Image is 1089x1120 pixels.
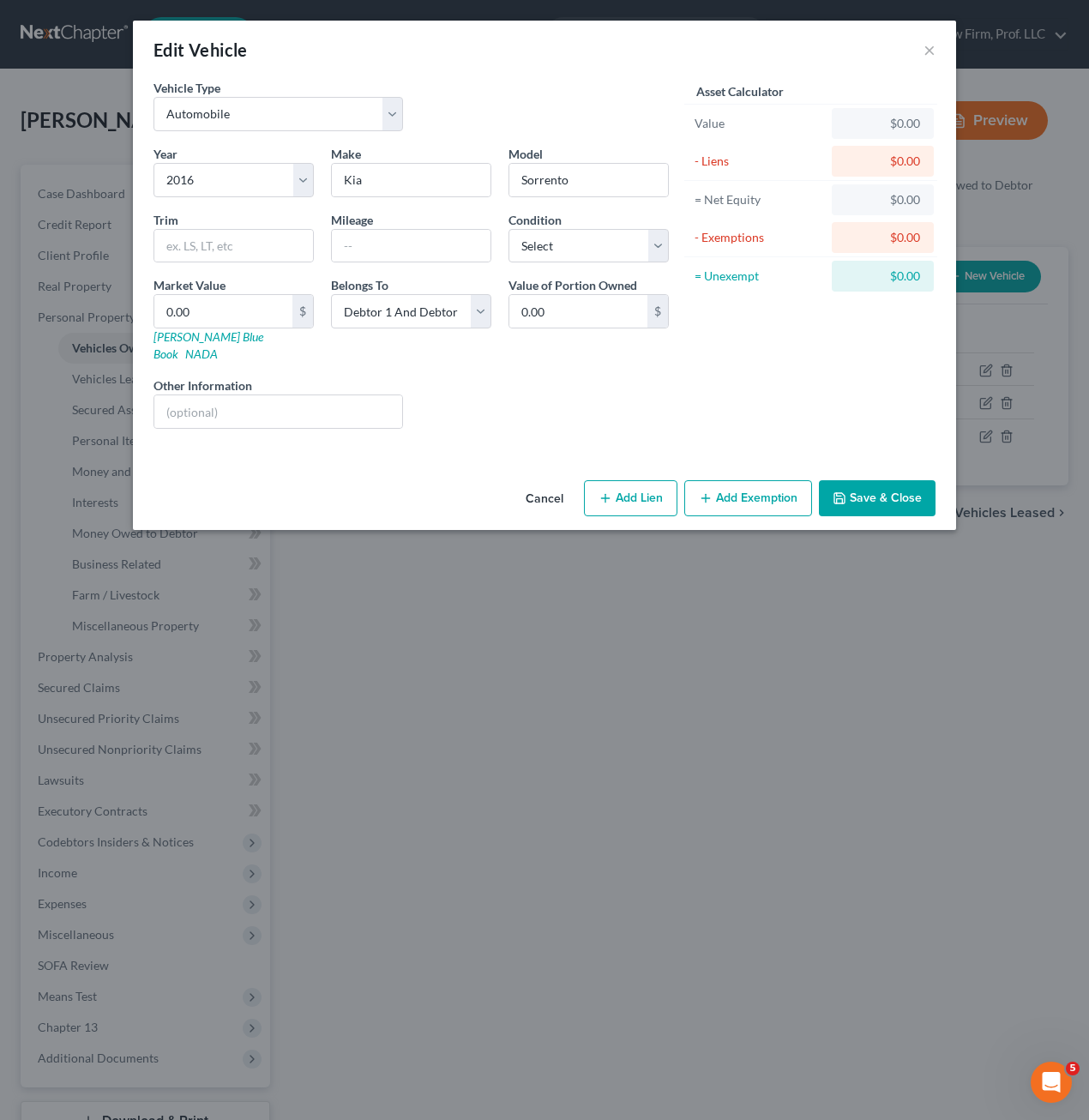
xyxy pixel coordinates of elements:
label: Mileage [331,211,373,229]
a: NADA [185,346,218,361]
button: × [924,39,936,60]
div: $ [292,295,313,328]
span: Belongs To [331,278,388,292]
span: 5 [1066,1062,1080,1075]
label: Year [153,145,177,163]
span: Make [331,147,361,161]
label: Trim [153,211,178,229]
input: -- [332,230,490,262]
button: Save & Close [819,480,936,516]
div: $0.00 [845,115,920,132]
a: [PERSON_NAME] Blue Book [153,329,263,361]
input: (optional) [154,395,402,428]
label: Asset Calculator [696,82,784,100]
div: $0.00 [845,268,920,285]
input: 0.00 [154,295,292,328]
div: $ [647,295,668,328]
label: Market Value [153,276,226,294]
div: $0.00 [845,229,920,246]
input: ex. Altima [509,164,668,196]
button: Add Lien [584,480,677,516]
div: Value [695,115,824,132]
div: - Liens [695,153,824,170]
label: Vehicle Type [153,79,220,97]
input: 0.00 [509,295,647,328]
input: ex. Nissan [332,164,490,196]
label: Condition [508,211,562,229]
div: Edit Vehicle [153,38,248,62]
label: Other Information [153,376,252,394]
div: $0.00 [845,153,920,170]
button: Add Exemption [684,480,812,516]
button: Cancel [512,482,577,516]
label: Value of Portion Owned [508,276,637,294]
div: = Net Equity [695,191,824,208]
iframe: Intercom live chat [1031,1062,1072,1103]
div: = Unexempt [695,268,824,285]
input: ex. LS, LT, etc [154,230,313,262]
label: Model [508,145,543,163]
div: $0.00 [845,191,920,208]
div: - Exemptions [695,229,824,246]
